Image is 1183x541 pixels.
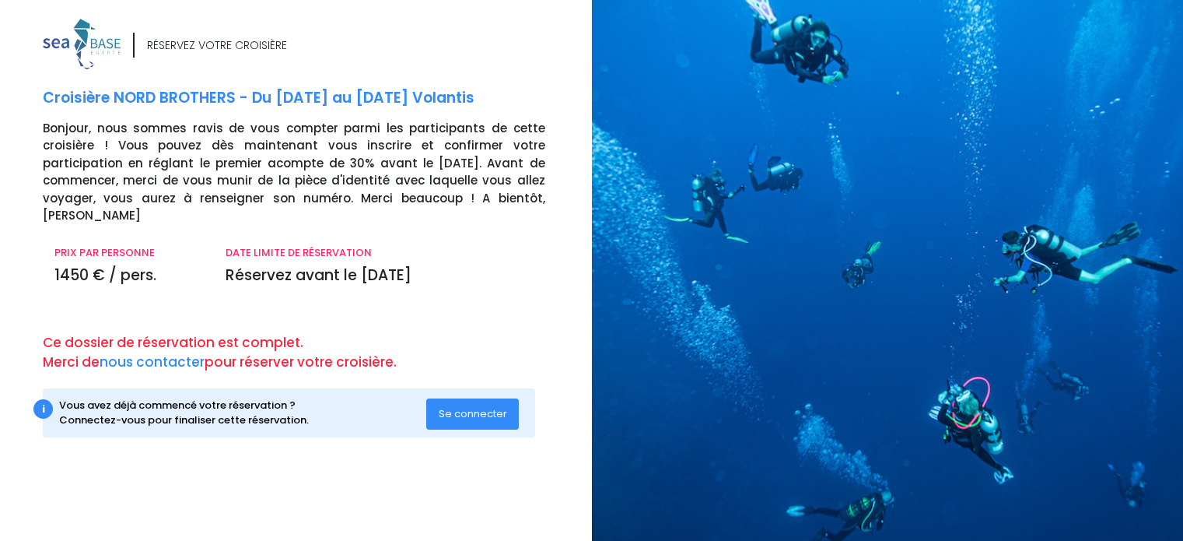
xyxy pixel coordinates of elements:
[54,265,202,287] p: 1450 € / pers.
[43,333,580,373] p: Ce dossier de réservation est complet. Merci de pour réserver votre croisière.
[226,265,544,287] p: Réservez avant le [DATE]
[59,398,426,428] div: Vous avez déjà commencé votre réservation ? Connectez-vous pour finaliser cette réservation.
[226,245,544,261] p: DATE LIMITE DE RÉSERVATION
[43,87,580,110] p: Croisière NORD BROTHERS - Du [DATE] au [DATE] Volantis
[426,406,520,420] a: Se connecter
[54,245,202,261] p: PRIX PAR PERSONNE
[439,406,507,421] span: Se connecter
[100,353,205,371] a: nous contacter
[426,399,520,430] button: Se connecter
[43,120,580,225] p: Bonjour, nous sommes ravis de vous compter parmi les participants de cette croisière ! Vous pouve...
[33,399,53,419] div: i
[43,19,121,69] img: logo_color1.png
[147,37,287,54] div: RÉSERVEZ VOTRE CROISIÈRE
